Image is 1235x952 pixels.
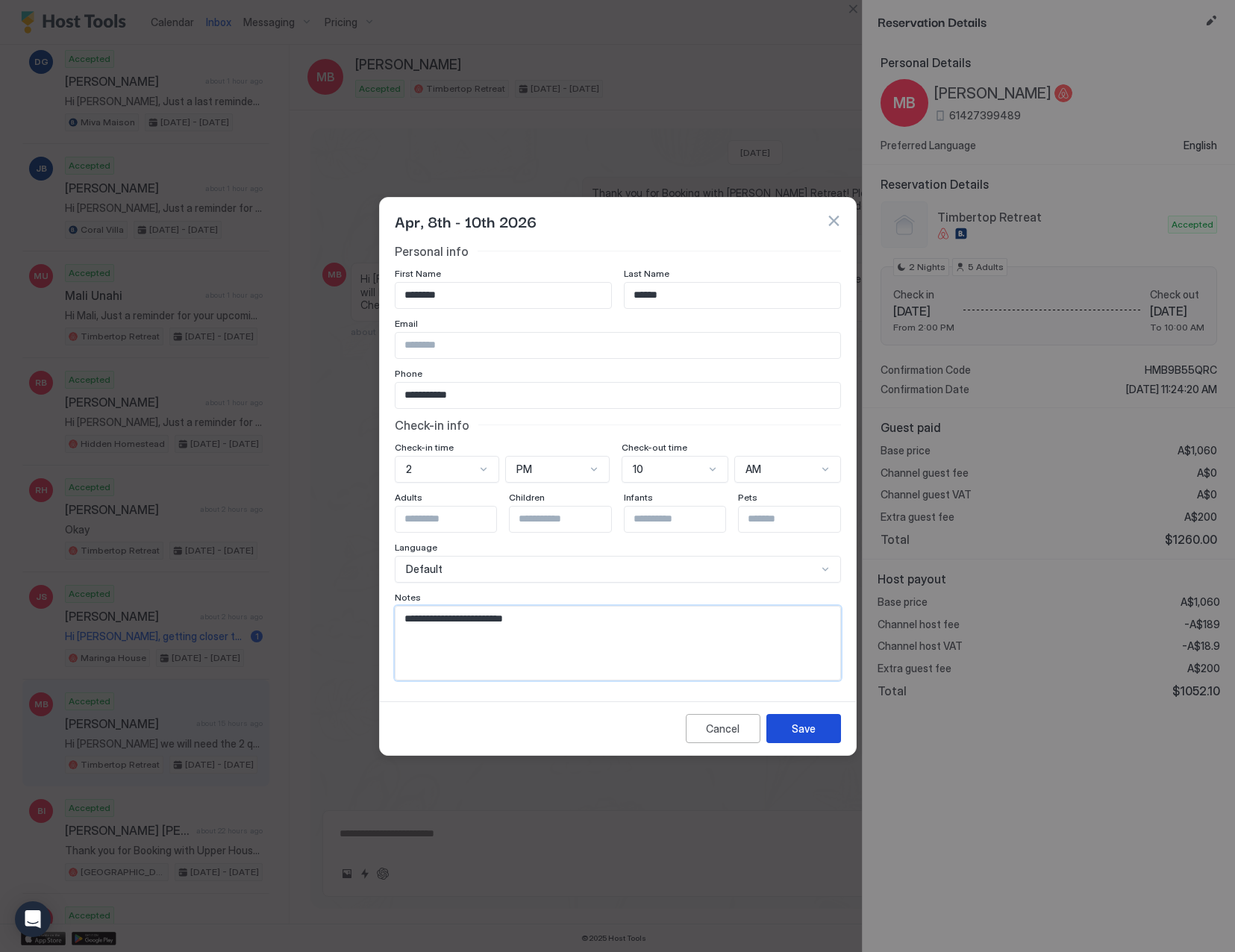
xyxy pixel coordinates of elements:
span: Apr, 8th - 10th 2026 [395,210,537,232]
span: Default [406,563,443,576]
input: Input Field [510,507,632,532]
span: Phone [395,368,422,379]
span: First Name [395,268,441,279]
span: Adults [395,492,422,503]
input: Input Field [395,507,518,532]
span: 10 [633,463,643,476]
span: Language [395,542,437,553]
textarea: Input Field [395,607,840,680]
span: Last Name [624,268,669,279]
span: Pets [738,492,757,503]
span: Check-out time [622,442,687,453]
input: Input Field [625,507,747,532]
button: Cancel [686,714,760,743]
span: Check-in time [395,442,454,453]
span: 2 [406,463,412,476]
span: PM [516,463,532,476]
span: Personal info [395,244,469,259]
input: Input Field [625,283,840,308]
input: Input Field [395,383,840,408]
input: Input Field [395,283,611,308]
input: Input Field [395,333,840,358]
div: Save [792,721,816,736]
div: Open Intercom Messenger [15,901,51,937]
div: Cancel [706,721,740,736]
span: Infants [624,492,653,503]
span: Email [395,318,418,329]
span: AM [745,463,761,476]
span: Check-in info [395,418,469,433]
span: Children [509,492,545,503]
button: Save [766,714,841,743]
span: Notes [395,592,421,603]
input: Input Field [739,507,861,532]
